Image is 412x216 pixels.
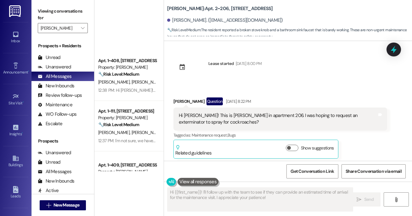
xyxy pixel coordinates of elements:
[3,153,28,170] a: Buildings
[167,27,200,32] strong: 🔧 Risk Level: Medium
[38,178,74,184] div: New Inbounds
[3,184,28,201] a: Leads
[167,27,412,40] span: : The resident reported a broken stove knob and a bathroom sink faucet that is barely working. Th...
[173,97,387,108] div: [PERSON_NAME]
[301,145,334,151] label: Show suggestions
[98,108,156,114] div: Apt. 1~111, [STREET_ADDRESS]
[3,29,28,46] a: Inbox
[23,100,24,104] span: •
[98,87,335,93] div: 12:38 PM: Hi [PERSON_NAME]! So far so good. It is a mold situation so time will tell if it comes ...
[98,64,156,71] div: Property: [PERSON_NAME]
[206,97,223,105] div: Question
[132,79,163,85] span: [PERSON_NAME]
[3,91,28,108] a: Site Visit •
[341,164,406,178] button: Share Conversation via email
[98,130,132,135] span: [PERSON_NAME]
[46,203,51,208] i: 
[208,60,234,67] div: Lease started
[31,43,94,49] div: Prospects + Residents
[132,130,163,135] span: [PERSON_NAME]
[38,64,71,70] div: Unanswered
[3,122,28,139] a: Insights •
[98,79,132,85] span: [PERSON_NAME]
[179,112,377,126] div: Hi [PERSON_NAME]! This is [PERSON_NAME] in apartment 206. I was hoping to request an exterminator...
[234,60,262,67] div: [DATE] 8:00 PM
[38,149,71,156] div: Unanswered
[38,187,59,194] div: Active
[54,202,79,208] span: New Message
[98,138,281,143] div: 12:37 PM: I'm not sure, we haven't heard back from anyone after they told us they were checking o...
[357,197,361,202] i: 
[38,6,88,23] label: Viewing conversations for
[81,26,84,31] i: 
[98,168,156,175] div: Property: [PERSON_NAME]
[38,168,71,175] div: All Messages
[291,168,334,175] span: Get Conversation Link
[98,71,139,77] strong: 🔧 Risk Level: Medium
[38,102,72,108] div: Maintenance
[98,162,156,168] div: Apt. 1~409, [STREET_ADDRESS]
[22,131,23,135] span: •
[38,54,60,61] div: Unread
[364,196,374,203] span: Send
[346,168,402,175] span: Share Conversation via email
[224,98,251,105] div: [DATE] 8:22 PM
[38,92,82,99] div: Review follow-ups
[228,132,236,138] span: Bugs
[394,197,398,202] i: 
[38,111,76,118] div: WO Follow-ups
[350,192,381,207] button: Send
[38,120,62,127] div: Escalate
[98,57,156,64] div: Apt. 1~408, [STREET_ADDRESS]
[167,188,353,211] textarea: Hi {{first_name}}! I'll follow up with the team to see if they can provide an estimated time of a...
[98,114,156,121] div: Property: [PERSON_NAME]
[38,83,74,89] div: New Inbounds
[28,69,29,73] span: •
[41,23,78,33] input: All communities
[167,17,283,24] div: [PERSON_NAME]. ([EMAIL_ADDRESS][DOMAIN_NAME])
[40,200,86,210] button: New Message
[38,73,71,80] div: All Messages
[31,138,94,144] div: Prospects
[98,122,139,127] strong: 🔧 Risk Level: Medium
[175,145,212,156] div: Related guidelines
[173,131,387,140] div: Tagged as:
[192,132,228,138] span: Maintenance request ,
[38,159,60,166] div: Unread
[286,164,338,178] button: Get Conversation Link
[167,5,273,12] b: [PERSON_NAME]: Apt. 2~206, [STREET_ADDRESS]
[9,5,22,17] img: ResiDesk Logo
